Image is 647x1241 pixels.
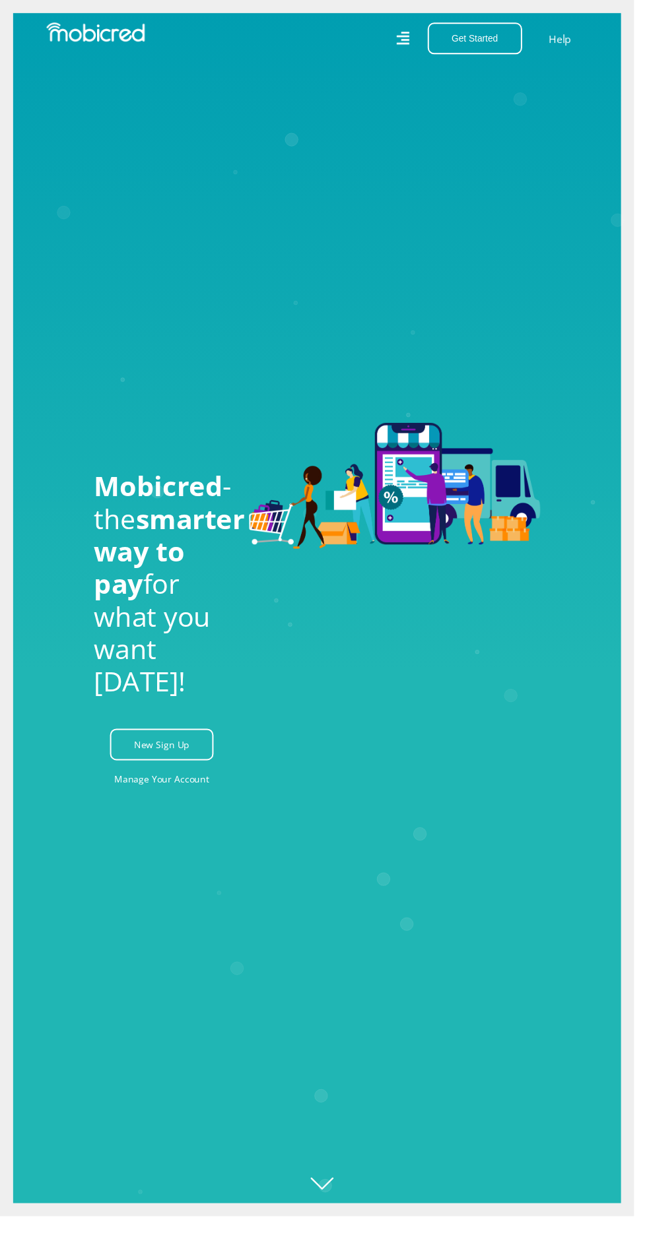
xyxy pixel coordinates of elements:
[436,23,533,55] button: Get Started
[96,476,227,514] span: Mobicred
[48,23,148,43] img: Mobicred
[96,510,250,614] span: smarter way to pay
[254,431,551,560] img: Welcome to Mobicred
[112,744,218,776] a: New Sign Up
[559,31,584,48] a: Help
[117,780,214,810] a: Manage Your Account
[96,479,234,712] h1: - the for what you want [DATE]!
